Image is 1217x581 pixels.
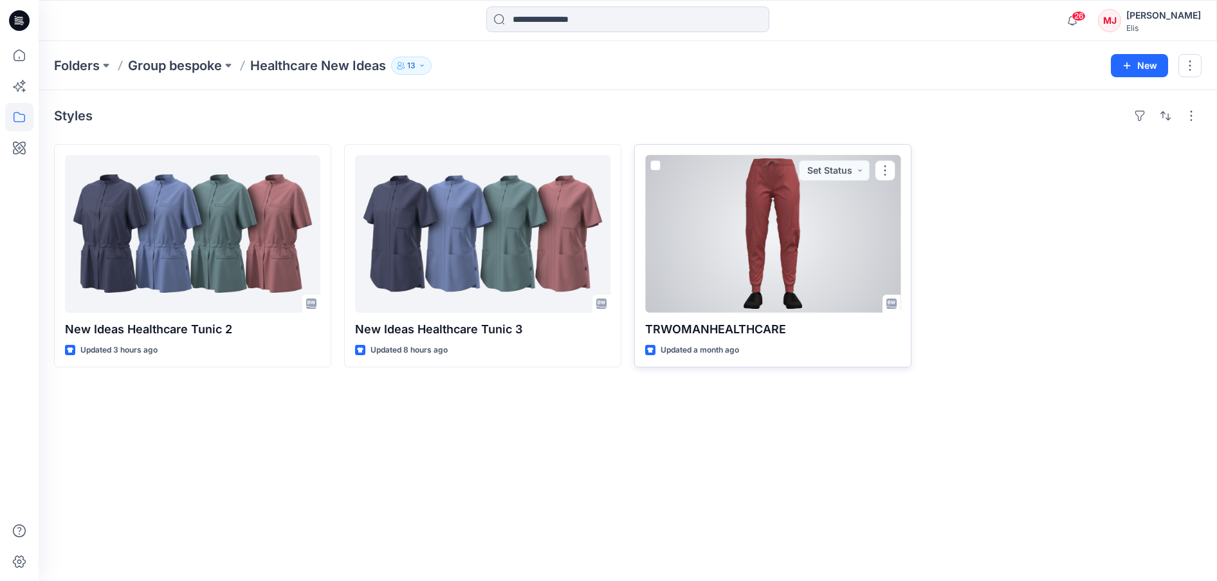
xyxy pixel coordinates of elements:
p: Healthcare New Ideas [250,57,386,75]
a: New Ideas Healthcare Tunic 3 [355,155,610,313]
a: TRWOMANHEALTHCARE [645,155,901,313]
button: New [1111,54,1168,77]
a: Group bespoke [128,57,222,75]
div: [PERSON_NAME] [1126,8,1201,23]
a: Folders [54,57,100,75]
p: Updated a month ago [661,344,739,357]
h4: Styles [54,108,93,124]
p: New Ideas Healthcare Tunic 2 [65,320,320,338]
p: 13 [407,59,416,73]
p: Updated 8 hours ago [371,344,448,357]
p: New Ideas Healthcare Tunic 3 [355,320,610,338]
p: TRWOMANHEALTHCARE [645,320,901,338]
button: 13 [391,57,432,75]
div: MJ [1098,9,1121,32]
a: New Ideas Healthcare Tunic 2 [65,155,320,313]
p: Updated 3 hours ago [80,344,158,357]
span: 26 [1072,11,1086,21]
div: Elis [1126,23,1201,33]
